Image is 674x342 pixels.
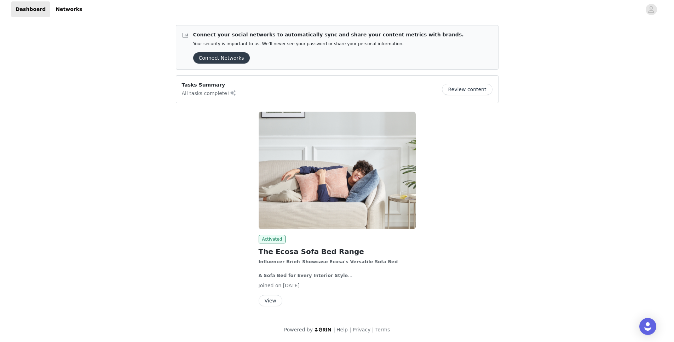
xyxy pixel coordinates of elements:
a: View [259,298,282,303]
strong: A Sofa Bed for Every Interior Style [259,273,348,278]
p: All tasks complete! [182,89,236,97]
div: Open Intercom Messenger [639,318,656,335]
a: Networks [51,1,86,17]
span: | [372,327,374,332]
div: avatar [648,4,655,15]
p: Get comfy with a sofa bed that combines minimalist, plush, and ergonomic design to redefine versa... [259,272,416,279]
span: | [349,327,351,332]
p: Tasks Summary [182,81,236,89]
p: Your security is important to us. We’ll never see your password or share your personal information. [193,41,464,47]
a: Terms [375,327,390,332]
a: Dashboard [11,1,50,17]
p: Connect your social networks to automatically sync and share your content metrics with brands. [193,31,464,39]
button: Connect Networks [193,52,250,64]
a: Help [336,327,348,332]
span: Joined on [259,283,282,288]
span: Activated [259,235,286,243]
button: Review content [442,84,492,95]
img: Ecosa [259,112,416,229]
span: [DATE] [283,283,300,288]
a: Privacy [353,327,371,332]
h2: The Ecosa Sofa Bed Range [259,246,416,257]
span: | [333,327,335,332]
strong: Influencer Brief: Showcase Ecosa's Versatile Sofa Bed [259,259,398,264]
span: Powered by [284,327,313,332]
img: logo [314,327,332,332]
button: View [259,295,282,306]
